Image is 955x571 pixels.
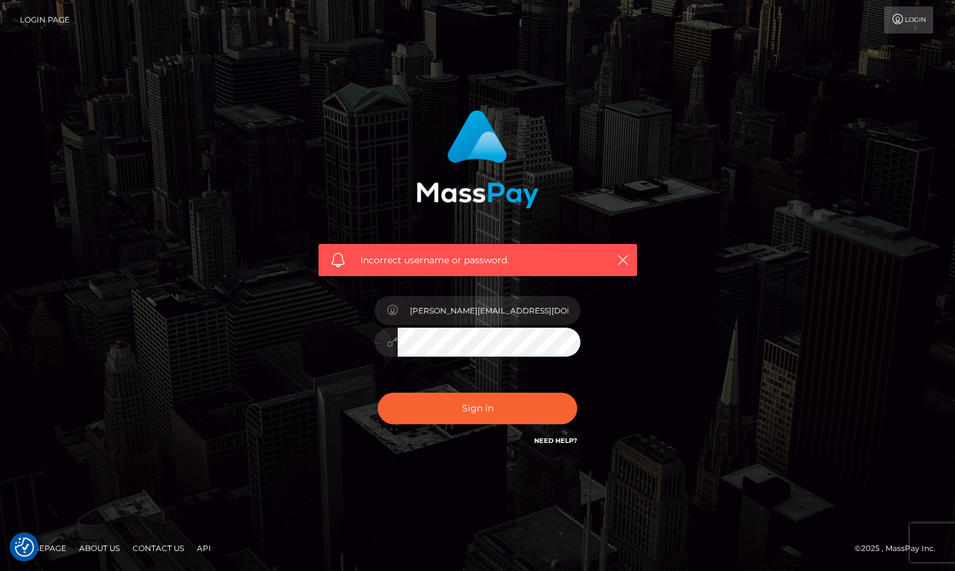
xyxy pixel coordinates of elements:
button: Sign in [378,393,577,424]
a: Login Page [20,6,70,33]
span: Incorrect username or password. [360,254,595,267]
img: MassPay Login [416,110,539,209]
a: Need Help? [534,436,577,445]
a: About Us [74,538,125,558]
a: Contact Us [127,538,189,558]
a: API [192,538,216,558]
a: Homepage [14,538,71,558]
a: Login [884,6,933,33]
button: Consent Preferences [15,538,34,557]
img: Revisit consent button [15,538,34,557]
input: Username... [398,296,580,325]
div: © 2025 , MassPay Inc. [855,541,945,556]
